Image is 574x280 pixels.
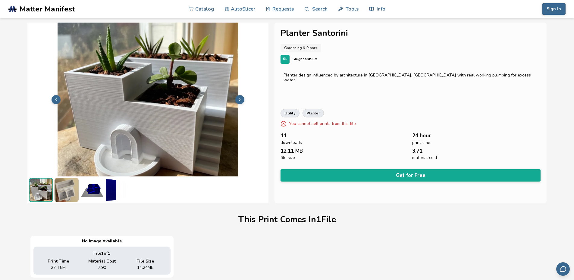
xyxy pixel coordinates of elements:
div: Planter design influenced by architecture in [GEOGRAPHIC_DATA], [GEOGRAPHIC_DATA] with real worki... [284,73,538,82]
span: material cost [412,155,437,160]
a: utility [281,109,300,117]
p: You cannot sell prints from this file [289,120,356,127]
div: File 1 of 1 [38,251,166,256]
span: 12.11 MB [281,148,303,154]
span: print time [412,140,430,145]
button: Get for Free [281,169,541,182]
span: SL [283,57,287,61]
div: No Image Available [33,239,171,244]
span: 7.90 [98,265,106,270]
span: 27H 8M [51,265,66,270]
span: file size [281,155,295,160]
span: 3.71 [412,148,422,154]
a: Gardening & Plants [281,44,321,52]
h1: Planter Santorini [281,29,541,38]
p: SlugboardSlim [293,56,317,62]
span: Matter Manifest [20,5,75,13]
span: downloads [281,140,302,145]
span: File Size [136,259,154,264]
button: Sign In [542,3,566,15]
span: Material Cost [88,259,116,264]
button: Send feedback via email [556,262,570,276]
span: 14.24 MB [137,265,154,270]
a: planter [303,109,324,117]
span: 11 [281,133,287,138]
h1: This Print Comes In 1 File [238,215,336,224]
span: Print Time [48,259,69,264]
span: 24 hour [412,133,431,138]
